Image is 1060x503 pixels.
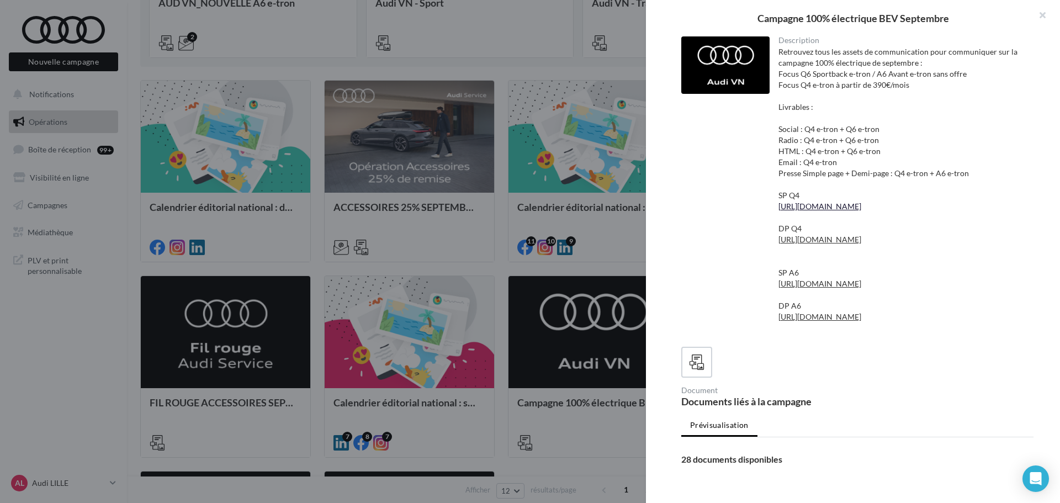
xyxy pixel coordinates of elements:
a: [URL][DOMAIN_NAME] [778,279,861,288]
div: 28 documents disponibles [681,455,1033,464]
a: [URL][DOMAIN_NAME] [778,312,861,321]
div: Description [778,36,1025,44]
a: [URL][DOMAIN_NAME] [778,202,861,211]
div: Open Intercom Messenger [1022,465,1049,492]
div: Documents liés à la campagne [681,396,853,406]
a: [URL][DOMAIN_NAME] [778,235,861,244]
div: Retrouvez tous les assets de communication pour communiquer sur la campagne 100% électrique de se... [778,46,1025,333]
div: Document [681,386,853,394]
div: Campagne 100% électrique BEV Septembre [664,13,1042,23]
